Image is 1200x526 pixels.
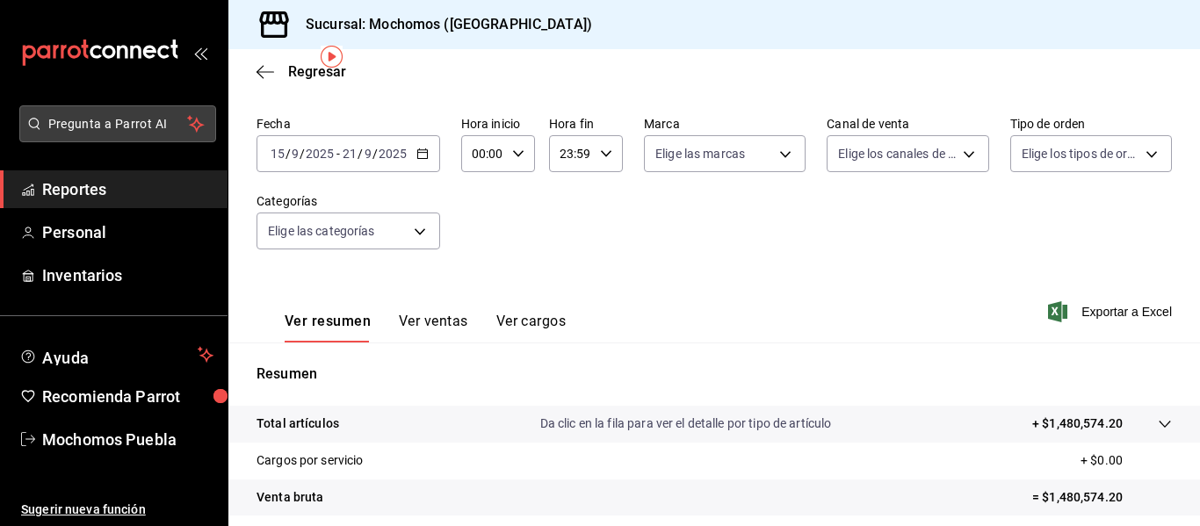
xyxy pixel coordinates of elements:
[42,428,213,451] span: Mochomos Puebla
[48,115,188,133] span: Pregunta a Parrot AI
[549,118,623,130] label: Hora fin
[378,147,408,161] input: ----
[12,127,216,146] a: Pregunta a Parrot AI
[300,147,305,161] span: /
[399,313,468,342] button: Ver ventas
[285,313,371,342] button: Ver resumen
[286,147,291,161] span: /
[1032,488,1172,507] p: = $1,480,574.20
[292,14,592,35] h3: Sucursal: Mochomos ([GEOGRAPHIC_DATA])
[496,313,567,342] button: Ver cargos
[1022,145,1139,162] span: Elige los tipos de orden
[288,63,346,80] span: Regresar
[461,118,535,130] label: Hora inicio
[540,414,832,433] p: Da clic en la fila para ver el detalle por tipo de artículo
[342,147,358,161] input: --
[1032,414,1123,433] p: + $1,480,574.20
[644,118,806,130] label: Marca
[364,147,372,161] input: --
[257,118,440,130] label: Fecha
[838,145,956,162] span: Elige los canales de venta
[42,385,213,408] span: Recomienda Parrot
[257,63,346,80] button: Regresar
[305,147,335,161] input: ----
[193,46,207,60] button: open_drawer_menu
[827,118,988,130] label: Canal de venta
[42,220,213,244] span: Personal
[42,177,213,201] span: Reportes
[257,451,364,470] p: Cargos por servicio
[1081,451,1172,470] p: + $0.00
[42,263,213,287] span: Inventarios
[257,488,323,507] p: Venta bruta
[291,147,300,161] input: --
[257,364,1172,385] p: Resumen
[257,414,339,433] p: Total artículos
[358,147,363,161] span: /
[42,344,191,365] span: Ayuda
[336,147,340,161] span: -
[268,222,375,240] span: Elige las categorías
[321,46,343,68] img: Tooltip marker
[19,105,216,142] button: Pregunta a Parrot AI
[21,501,213,519] span: Sugerir nueva función
[270,147,286,161] input: --
[655,145,745,162] span: Elige las marcas
[1052,301,1172,322] button: Exportar a Excel
[1010,118,1172,130] label: Tipo de orden
[285,313,566,342] div: navigation tabs
[372,147,378,161] span: /
[257,195,440,207] label: Categorías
